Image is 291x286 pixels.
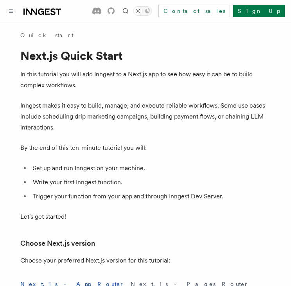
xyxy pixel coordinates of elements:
h1: Next.js Quick Start [20,49,271,63]
p: In this tutorial you will add Inngest to a Next.js app to see how easy it can be to build complex... [20,69,271,91]
li: Trigger your function from your app and through Inngest Dev Server. [31,191,271,202]
a: Sign Up [233,5,285,17]
p: Inngest makes it easy to build, manage, and execute reliable workflows. Some use cases include sc... [20,100,271,133]
a: Choose Next.js version [20,238,95,249]
button: Toggle dark mode [133,6,152,16]
li: Set up and run Inngest on your machine. [31,163,271,174]
p: By the end of this ten-minute tutorial you will: [20,142,271,153]
a: Quick start [20,31,74,39]
p: Choose your preferred Next.js version for this tutorial: [20,255,271,266]
p: Let's get started! [20,211,271,222]
button: Find something... [121,6,130,16]
li: Write your first Inngest function. [31,177,271,188]
button: Toggle navigation [6,6,16,16]
a: Contact sales [158,5,230,17]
